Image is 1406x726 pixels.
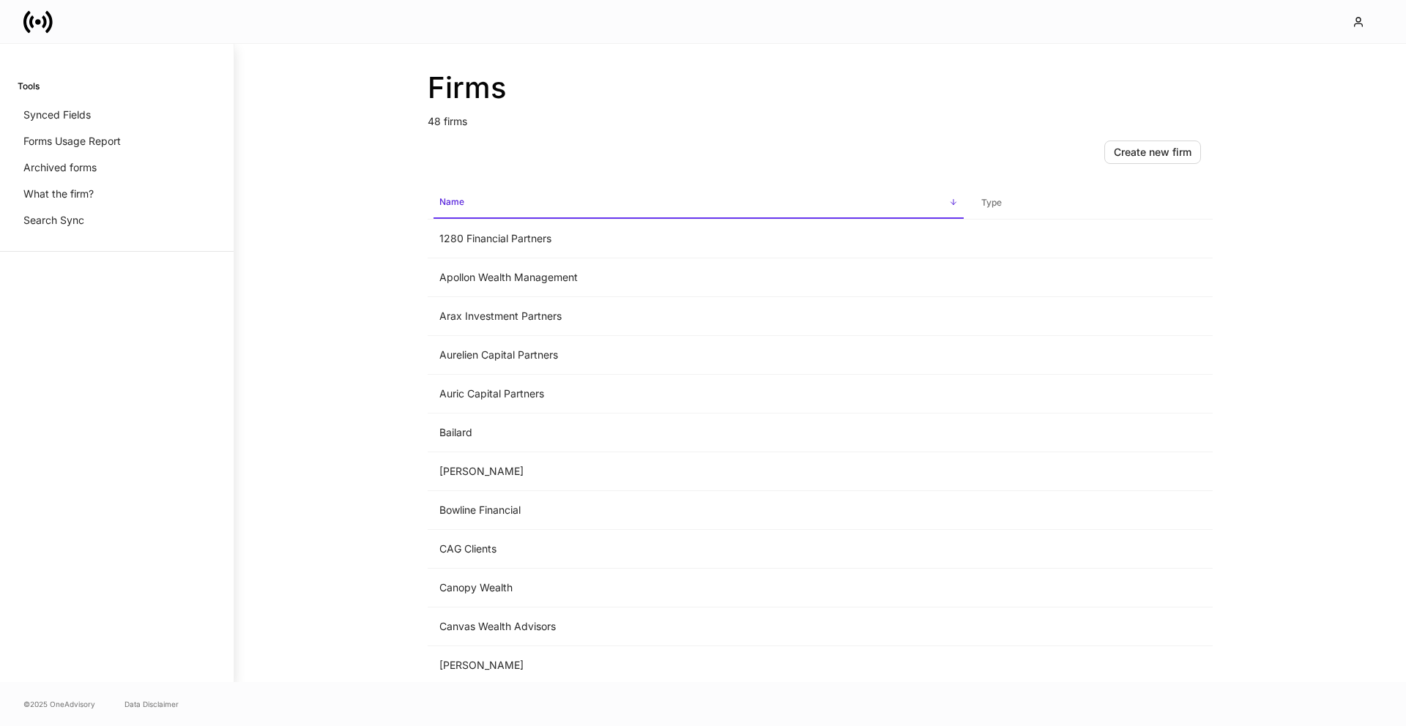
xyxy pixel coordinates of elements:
td: Arax Investment Partners [428,297,970,336]
p: What the firm? [23,187,94,201]
h6: Name [439,195,464,209]
td: Auric Capital Partners [428,375,970,413]
h6: Tools [18,79,40,93]
td: 1280 Financial Partners [428,220,970,258]
p: Archived forms [23,160,97,175]
td: [PERSON_NAME] [428,452,970,491]
td: Apollon Wealth Management [428,258,970,297]
p: Forms Usage Report [23,134,121,149]
h6: Type [981,195,1002,209]
span: Name [434,187,964,219]
button: Create new firm [1104,141,1201,164]
td: Bailard [428,413,970,452]
td: Canvas Wealth Advisors [428,607,970,646]
p: 48 firms [428,105,1213,129]
h2: Firms [428,70,1213,105]
a: Data Disclaimer [124,698,179,710]
td: Canopy Wealth [428,569,970,607]
a: Archived forms [18,154,216,181]
td: CAG Clients [428,530,970,569]
a: Forms Usage Report [18,128,216,154]
span: Type [975,188,1207,218]
p: Search Sync [23,213,84,228]
td: Aurelien Capital Partners [428,336,970,375]
p: Synced Fields [23,108,91,122]
div: Create new firm [1114,145,1191,160]
a: Search Sync [18,207,216,233]
td: [PERSON_NAME] [428,646,970,685]
td: Bowline Financial [428,491,970,530]
span: © 2025 OneAdvisory [23,698,95,710]
a: Synced Fields [18,102,216,128]
a: What the firm? [18,181,216,207]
